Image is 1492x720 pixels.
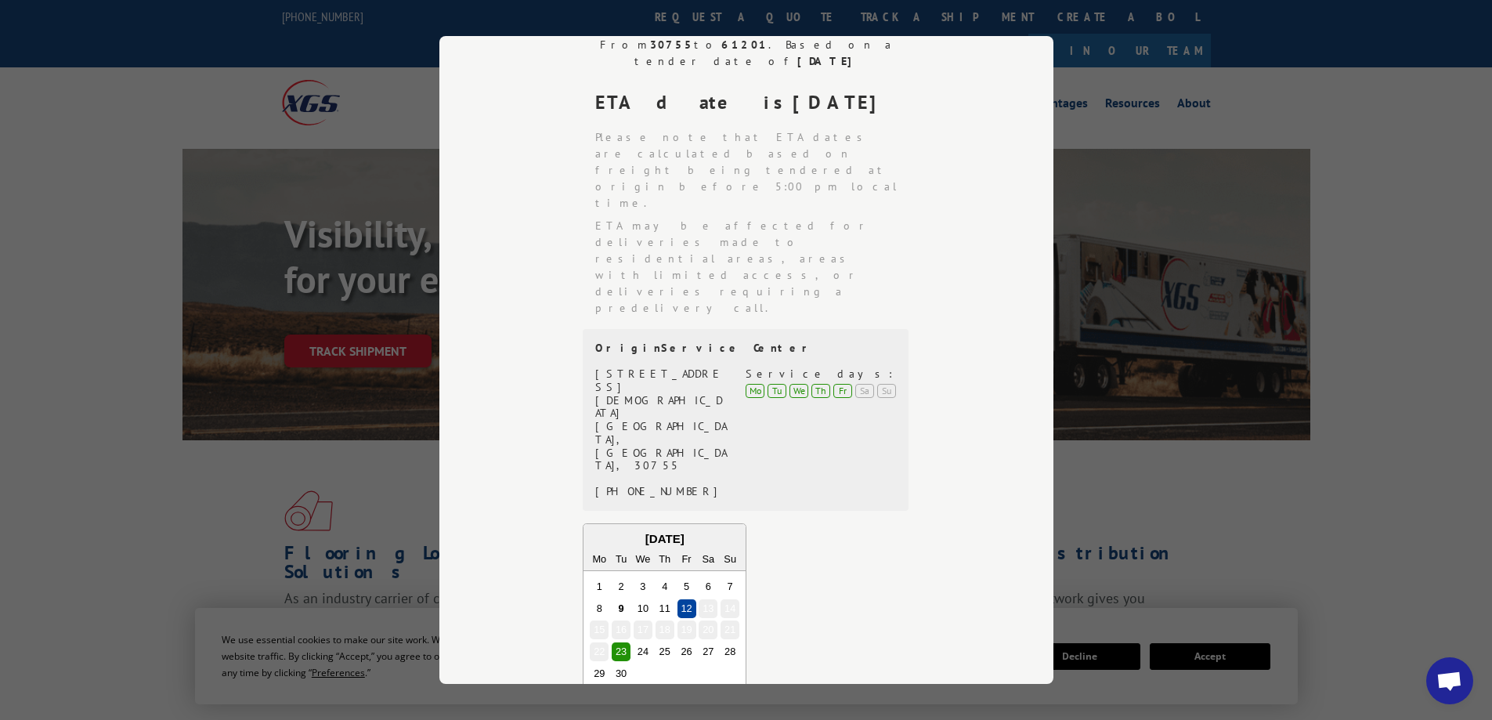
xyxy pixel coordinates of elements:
div: Choose Monday, September 22nd, 2025 [590,642,609,661]
div: Su [877,384,896,398]
div: Origin Service Center [595,342,896,355]
div: Choose Sunday, September 14th, 2025 [721,599,739,618]
div: Mo [746,384,764,398]
div: Choose Saturday, September 20th, 2025 [699,621,717,639]
div: Choose Monday, September 15th, 2025 [590,621,609,639]
div: [DATE] [583,530,746,548]
div: month 2025-09 [588,576,741,685]
div: Mo [590,550,609,569]
div: [PHONE_NUMBER] [595,485,728,498]
div: Su [721,550,739,569]
div: Choose Thursday, September 25th, 2025 [655,642,674,661]
strong: 30755 [649,38,693,52]
div: Choose Friday, September 12th, 2025 [677,599,695,618]
div: Choose Saturday, September 6th, 2025 [699,577,717,596]
div: Open chat [1426,657,1473,704]
div: Choose Friday, September 26th, 2025 [677,642,695,661]
div: Choose Thursday, September 18th, 2025 [655,621,674,639]
div: Choose Sunday, September 7th, 2025 [721,577,739,596]
div: Choose Tuesday, September 16th, 2025 [612,621,630,639]
div: Choose Monday, September 1st, 2025 [590,577,609,596]
div: Choose Saturday, September 27th, 2025 [699,642,717,661]
div: Th [655,550,674,569]
div: Fr [677,550,695,569]
div: Choose Friday, September 5th, 2025 [677,577,695,596]
div: ETA date is [595,89,910,117]
div: Choose Monday, September 8th, 2025 [590,599,609,618]
li: ETA may be affected for deliveries made to residential areas, areas with limited access, or deliv... [595,218,910,317]
div: Choose Thursday, September 4th, 2025 [655,577,674,596]
div: Choose Tuesday, September 2nd, 2025 [612,577,630,596]
div: From to . Based on a tender date of [583,37,910,70]
strong: [DATE] [793,90,890,114]
div: We [633,550,652,569]
div: We [789,384,808,398]
div: Fr [833,384,852,398]
div: Choose Wednesday, September 3rd, 2025 [633,577,652,596]
div: Choose Tuesday, September 23rd, 2025 [612,642,630,661]
div: Choose Monday, September 29th, 2025 [590,664,609,683]
div: Choose Wednesday, September 10th, 2025 [633,599,652,618]
div: Sa [855,384,874,398]
div: Choose Friday, September 19th, 2025 [677,621,695,639]
div: Choose Sunday, September 21st, 2025 [721,621,739,639]
div: Choose Wednesday, September 24th, 2025 [633,642,652,661]
div: [STREET_ADDRESS][DEMOGRAPHIC_DATA] [595,367,728,420]
div: Choose Wednesday, September 17th, 2025 [633,621,652,639]
li: Please note that ETA dates are calculated based on freight being tendered at origin before 5:00 p... [595,129,910,212]
div: Choose Saturday, September 13th, 2025 [699,599,717,618]
strong: 61201 [721,38,768,52]
div: Tu [768,384,786,398]
div: [GEOGRAPHIC_DATA], [GEOGRAPHIC_DATA], 30755 [595,420,728,472]
div: Th [811,384,830,398]
div: Tu [612,550,630,569]
strong: [DATE] [797,54,858,68]
div: Choose Tuesday, September 30th, 2025 [612,664,630,683]
div: Choose Tuesday, September 9th, 2025 [612,599,630,618]
div: Sa [699,550,717,569]
div: Choose Sunday, September 28th, 2025 [721,642,739,661]
div: Service days: [746,367,896,381]
div: Choose Thursday, September 11th, 2025 [655,599,674,618]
